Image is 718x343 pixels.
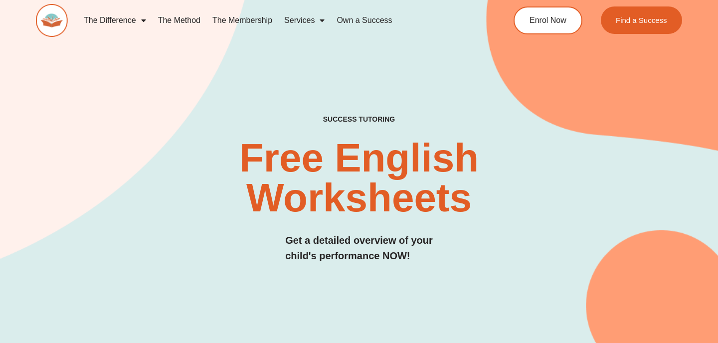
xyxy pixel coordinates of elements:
[152,9,206,32] a: The Method
[601,6,682,34] a: Find a Success
[285,233,433,264] h3: Get a detailed overview of your child's performance NOW!
[263,115,455,124] h4: SUCCESS TUTORING​
[514,6,582,34] a: Enrol Now
[146,138,572,218] h2: Free English Worksheets​
[78,9,477,32] nav: Menu
[206,9,278,32] a: The Membership
[616,16,667,24] span: Find a Success
[78,9,152,32] a: The Difference
[530,16,566,24] span: Enrol Now
[278,9,331,32] a: Services
[331,9,398,32] a: Own a Success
